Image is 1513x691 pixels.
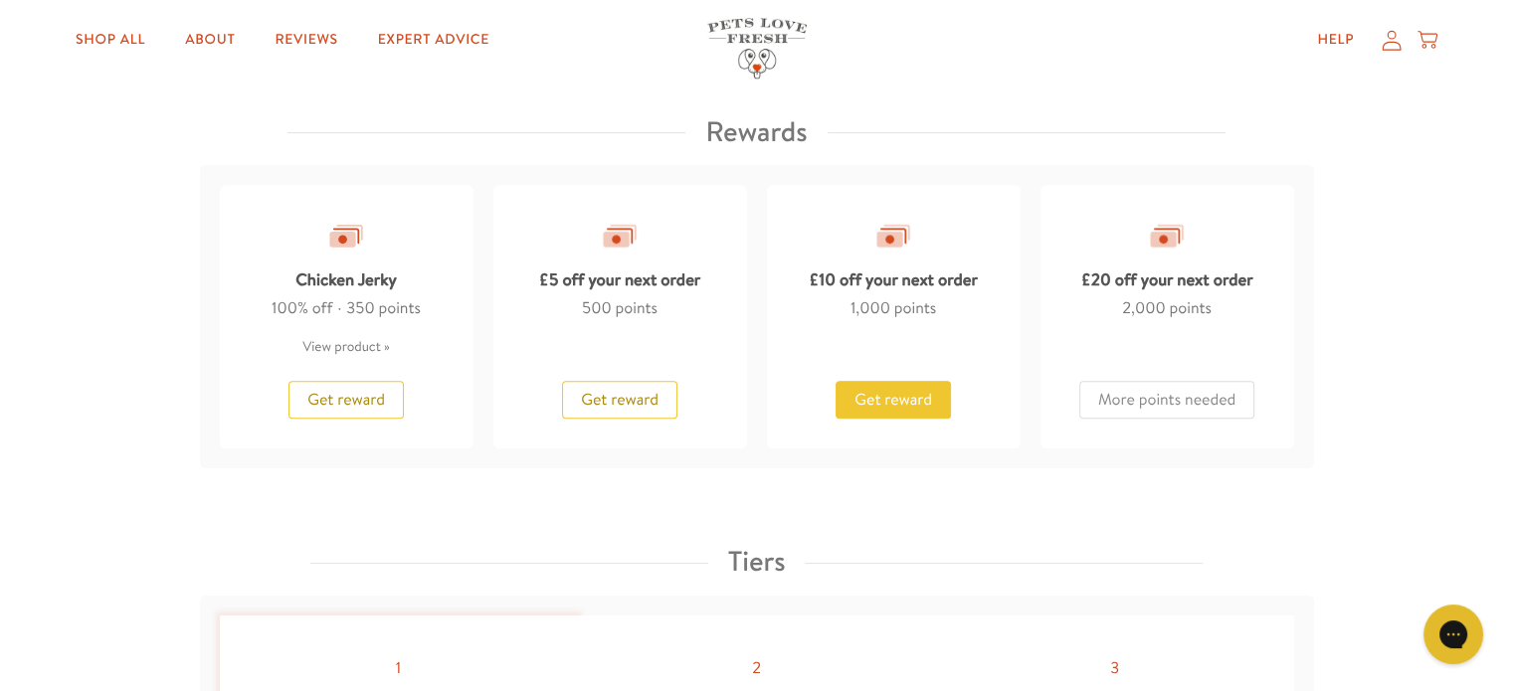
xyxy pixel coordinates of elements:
div: 2 [752,655,761,682]
a: About [169,20,251,60]
span: 100% off [272,297,332,319]
div: £5 off your next order [539,257,700,295]
span: points [1169,297,1211,319]
span: points [894,297,936,319]
span: points [378,297,420,319]
span: Get reward [581,389,659,411]
div: £20 off your next order [1081,257,1253,295]
div: Chicken Jerky [295,257,397,295]
a: Shop All [60,20,161,60]
div: 1 [396,655,401,682]
span: Get reward [854,389,932,411]
span: Get reward [307,389,385,411]
a: Expert Advice [362,20,505,60]
h3: Rewards [705,108,807,156]
span: 1,000 [851,297,890,319]
img: Pets Love Fresh [707,18,807,79]
button: Get reward [288,381,404,419]
div: 3 [1110,655,1119,682]
span: 500 [582,297,612,319]
button: Get reward [836,381,951,419]
a: View product [302,337,390,356]
span: 2,000 [1122,297,1166,319]
iframe: Gorgias live chat messenger [1414,598,1493,671]
div: £10 off your next order [809,257,978,295]
span: 350 [346,297,374,319]
h3: Tiers [728,538,786,586]
a: Help [1301,20,1370,60]
span: points [615,297,657,319]
a: Reviews [259,20,353,60]
button: Get reward [562,381,677,419]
